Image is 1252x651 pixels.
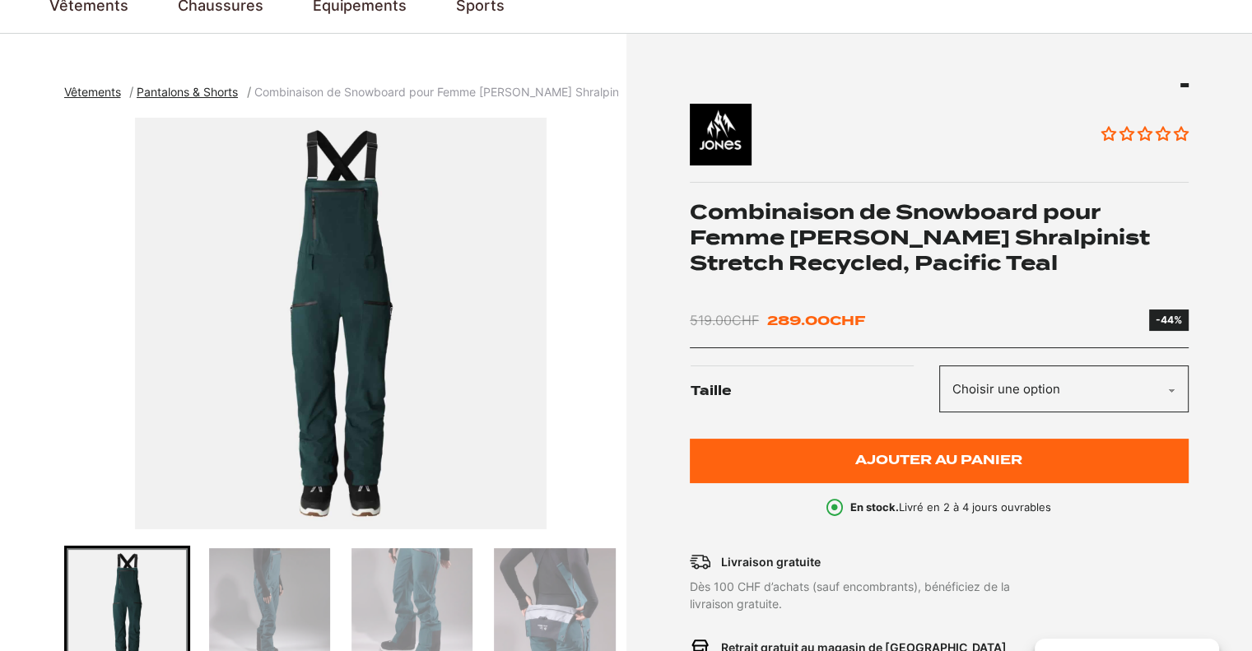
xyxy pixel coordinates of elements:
[64,83,618,102] nav: breadcrumbs
[1156,313,1182,328] div: -44%
[254,85,796,99] span: Combinaison de Snowboard pour Femme [PERSON_NAME] Shralpinist Stretch Recycled, Pacific Teal
[137,85,247,99] a: Pantalons & Shorts
[855,453,1022,467] span: Ajouter au panier
[690,439,1189,484] button: Ajouter au panier
[690,312,759,328] bdi: 519.00
[691,365,938,417] label: Taille
[690,578,1088,612] p: Dès 100 CHF d’achats (sauf encombrants), bénéficiez de la livraison gratuite.
[850,500,1051,516] p: Livré en 2 à 4 jours ouvrables
[721,553,821,570] p: Livraison gratuite
[830,313,865,328] span: CHF
[64,85,130,99] a: Vêtements
[767,313,865,328] bdi: 289.00
[64,118,618,529] div: 1 of 4
[732,312,759,328] span: CHF
[64,85,121,99] span: Vêtements
[690,199,1189,277] h1: Combinaison de Snowboard pour Femme [PERSON_NAME] Shralpinist Stretch Recycled, Pacific Teal
[850,500,899,514] b: En stock.
[137,85,238,99] span: Pantalons & Shorts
